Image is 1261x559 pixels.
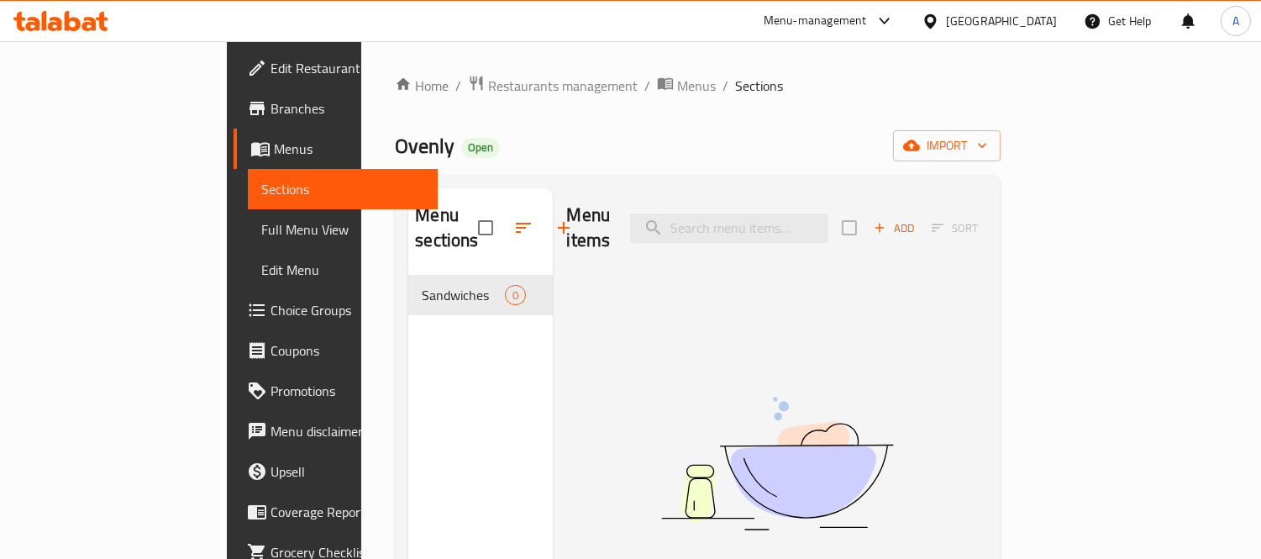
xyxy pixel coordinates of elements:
[271,381,424,401] span: Promotions
[921,215,989,241] span: Select section first
[261,179,424,199] span: Sections
[867,215,921,241] span: Add item
[261,219,424,240] span: Full Menu View
[764,11,867,31] div: Menu-management
[644,76,650,96] li: /
[248,209,438,250] a: Full Menu View
[461,138,500,158] div: Open
[408,268,553,322] nav: Menu sections
[274,139,424,159] span: Menus
[234,88,438,129] a: Branches
[657,75,716,97] a: Menus
[505,285,526,305] div: items
[946,12,1057,30] div: [GEOGRAPHIC_DATA]
[566,203,610,253] h2: Menu items
[395,75,1001,97] nav: breadcrumb
[906,135,987,156] span: import
[234,411,438,451] a: Menu disclaimer
[1232,12,1239,30] span: A
[506,287,525,303] span: 0
[271,421,424,441] span: Menu disclaimer
[234,290,438,330] a: Choice Groups
[461,140,500,155] span: Open
[234,129,438,169] a: Menus
[271,502,424,522] span: Coverage Report
[271,300,424,320] span: Choice Groups
[871,219,917,238] span: Add
[408,275,553,315] div: Sandwiches0
[415,203,478,253] h2: Menu sections
[234,330,438,371] a: Coupons
[234,492,438,532] a: Coverage Report
[234,48,438,88] a: Edit Restaurant
[271,98,424,119] span: Branches
[735,76,783,96] span: Sections
[468,75,638,97] a: Restaurants management
[468,210,503,245] span: Select all sections
[234,451,438,492] a: Upsell
[422,285,505,305] span: Sandwiches
[630,214,828,243] input: search
[271,461,424,482] span: Upsell
[867,215,921,241] button: Add
[722,76,728,96] li: /
[248,250,438,290] a: Edit Menu
[677,76,716,96] span: Menus
[234,371,438,411] a: Promotions
[261,260,424,280] span: Edit Menu
[271,58,424,78] span: Edit Restaurant
[893,130,1001,161] button: import
[271,340,424,361] span: Coupons
[248,169,438,209] a: Sections
[488,76,638,96] span: Restaurants management
[455,76,461,96] li: /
